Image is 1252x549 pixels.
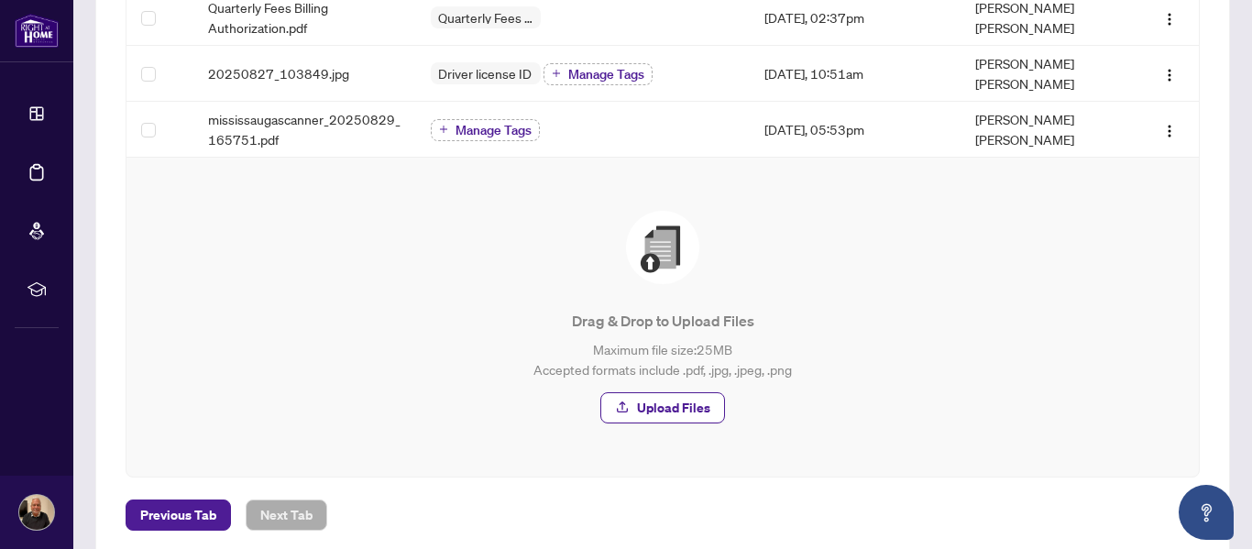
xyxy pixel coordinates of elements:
[568,68,644,81] span: Manage Tags
[431,119,540,141] button: Manage Tags
[1162,68,1177,82] img: Logo
[1155,115,1184,144] button: Logo
[544,63,653,85] button: Manage Tags
[961,102,1127,158] td: [PERSON_NAME] [PERSON_NAME]
[148,180,1177,455] span: File UploadDrag & Drop to Upload FilesMaximum file size:25MBAccepted formats include .pdf, .jpg, ...
[431,67,539,80] span: Driver license ID
[140,500,216,530] span: Previous Tab
[208,109,401,149] span: mississaugascanner_20250829_165751.pdf
[626,211,699,284] img: File Upload
[1162,124,1177,138] img: Logo
[19,495,54,530] img: Profile Icon
[126,500,231,531] button: Previous Tab
[1162,12,1177,27] img: Logo
[15,14,59,48] img: logo
[600,392,725,423] button: Upload Files
[163,310,1162,332] p: Drag & Drop to Upload Files
[637,393,710,423] span: Upload Files
[750,102,961,158] td: [DATE], 05:53pm
[1179,485,1234,540] button: Open asap
[456,124,532,137] span: Manage Tags
[552,69,561,78] span: plus
[961,46,1127,102] td: [PERSON_NAME] [PERSON_NAME]
[439,125,448,134] span: plus
[1155,3,1184,32] button: Logo
[750,46,961,102] td: [DATE], 10:51am
[246,500,327,531] button: Next Tab
[163,339,1162,379] p: Maximum file size: 25 MB Accepted formats include .pdf, .jpg, .jpeg, .png
[208,63,349,83] span: 20250827_103849.jpg
[431,11,541,24] span: Quarterly Fees Billing Authorization
[1155,59,1184,88] button: Logo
